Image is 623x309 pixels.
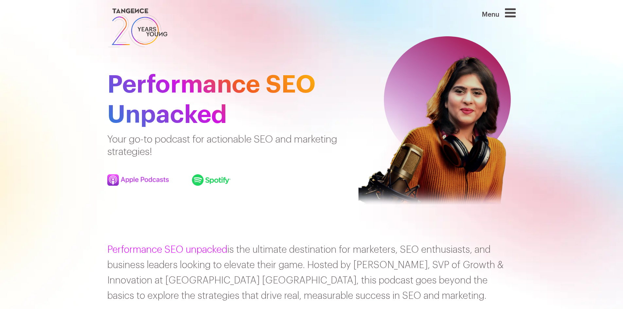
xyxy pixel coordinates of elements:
h1: Performance SEO Unpacked [107,70,342,130]
span: Performance SEO unpacked [107,245,227,254]
img: logo SVG [107,7,168,49]
p: is the ultimate destination for marketers, SEO enthusiasts, and business leaders looking to eleva... [107,242,516,303]
img: apple-podcast.png [107,174,169,186]
img: podcast3.png [192,174,231,186]
img: hero_image.png [351,36,516,219]
p: Your go-to podcast for actionable SEO and marketing strategies! [107,133,342,158]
